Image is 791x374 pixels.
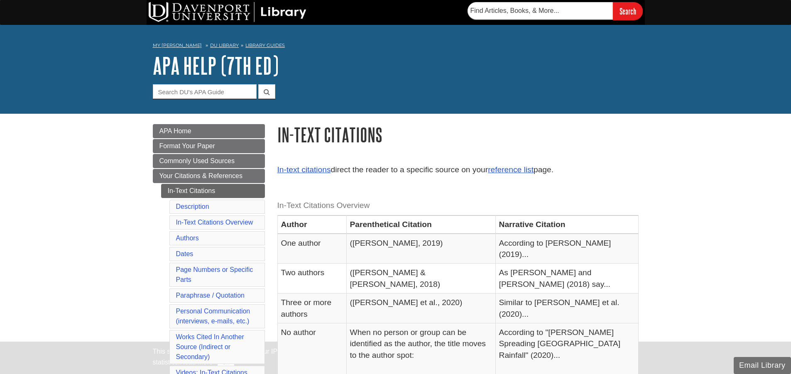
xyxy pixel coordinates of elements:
[153,154,265,168] a: Commonly Used Sources
[495,264,638,293] td: As [PERSON_NAME] and [PERSON_NAME] (2018) say...
[346,215,495,234] th: Parenthetical Citation
[153,139,265,153] a: Format Your Paper
[495,293,638,323] td: Similar to [PERSON_NAME] et al. (2020)...
[277,293,346,323] td: Three or more authors
[613,2,643,20] input: Search
[176,308,250,325] a: Personal Communication(interviews, e-mails, etc.)
[153,53,279,78] a: APA Help (7th Ed)
[149,2,306,22] img: DU Library
[176,333,244,360] a: Works Cited In Another Source (Indirect or Secondary)
[277,124,639,145] h1: In-Text Citations
[495,215,638,234] th: Narrative Citation
[277,165,331,174] a: In-text citations
[176,235,199,242] a: Authors
[153,40,639,53] nav: breadcrumb
[153,84,257,99] input: Search DU's APA Guide
[734,357,791,374] button: Email Library
[176,292,245,299] a: Paraphrase / Quotation
[153,169,265,183] a: Your Citations & References
[277,215,346,234] th: Author
[159,127,191,134] span: APA Home
[495,234,638,264] td: According to [PERSON_NAME] (2019)...
[346,293,495,323] td: ([PERSON_NAME] et al., 2020)
[488,165,534,174] a: reference list
[468,2,613,20] input: Find Articles, Books, & More...
[245,42,285,48] a: Library Guides
[277,264,346,293] td: Two authors
[468,2,643,20] form: Searches DU Library's articles, books, and more
[159,172,242,179] span: Your Citations & References
[176,203,209,210] a: Description
[159,142,215,149] span: Format Your Paper
[277,196,639,215] caption: In-Text Citations Overview
[153,42,202,49] a: My [PERSON_NAME]
[346,264,495,293] td: ([PERSON_NAME] & [PERSON_NAME], 2018)
[161,184,265,198] a: In-Text Citations
[176,266,253,283] a: Page Numbers or Specific Parts
[153,124,265,138] a: APA Home
[176,250,193,257] a: Dates
[277,234,346,264] td: One author
[159,157,235,164] span: Commonly Used Sources
[210,42,239,48] a: DU Library
[277,164,639,176] p: direct the reader to a specific source on your page.
[346,234,495,264] td: ([PERSON_NAME], 2019)
[176,219,253,226] a: In-Text Citations Overview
